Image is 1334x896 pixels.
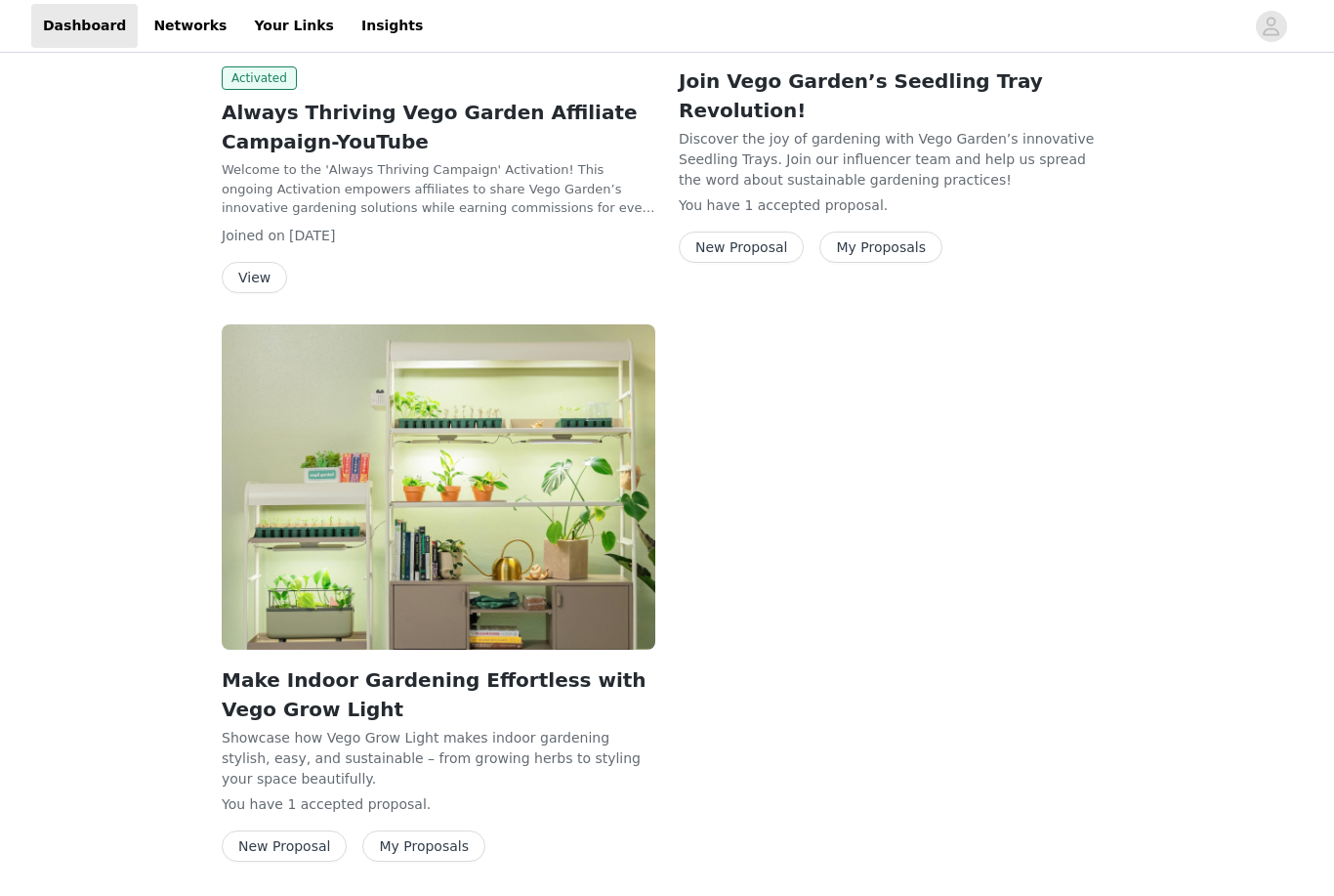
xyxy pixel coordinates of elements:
[222,98,655,156] h2: Always Thriving Vego Garden Affiliate Campaign-YouTube
[31,4,138,48] a: Dashboard
[679,66,1112,125] h2: Join Vego Garden’s Seedling Tray Revolution!
[222,228,285,243] span: Joined on
[242,4,346,48] a: Your Links
[819,232,942,263] button: My Proposals
[289,228,335,243] span: [DATE]
[222,324,655,650] img: Vego Garden
[222,794,655,815] p: You have 1 accepted proposal .
[222,66,297,90] span: Activated
[679,232,804,263] button: New Proposal
[142,4,238,48] a: Networks
[222,262,287,293] button: View
[222,831,347,862] button: New Proposal
[222,665,655,724] h2: Make Indoor Gardening Effortless with Vego Grow Light
[222,728,655,787] p: Showcase how Vego Grow Light makes indoor gardening stylish, easy, and sustainable – from growing...
[222,160,655,218] p: Welcome to the 'Always Thriving Campaign' Activation! This ongoing Activation empowers affiliates...
[679,129,1112,188] p: Discover the joy of gardening with Vego Garden’s innovative Seedling Trays. Join our influencer t...
[362,831,485,862] button: My Proposals
[350,4,435,48] a: Insights
[1262,11,1280,42] div: avatar
[679,195,1112,216] p: You have 1 accepted proposal .
[222,271,287,285] a: View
